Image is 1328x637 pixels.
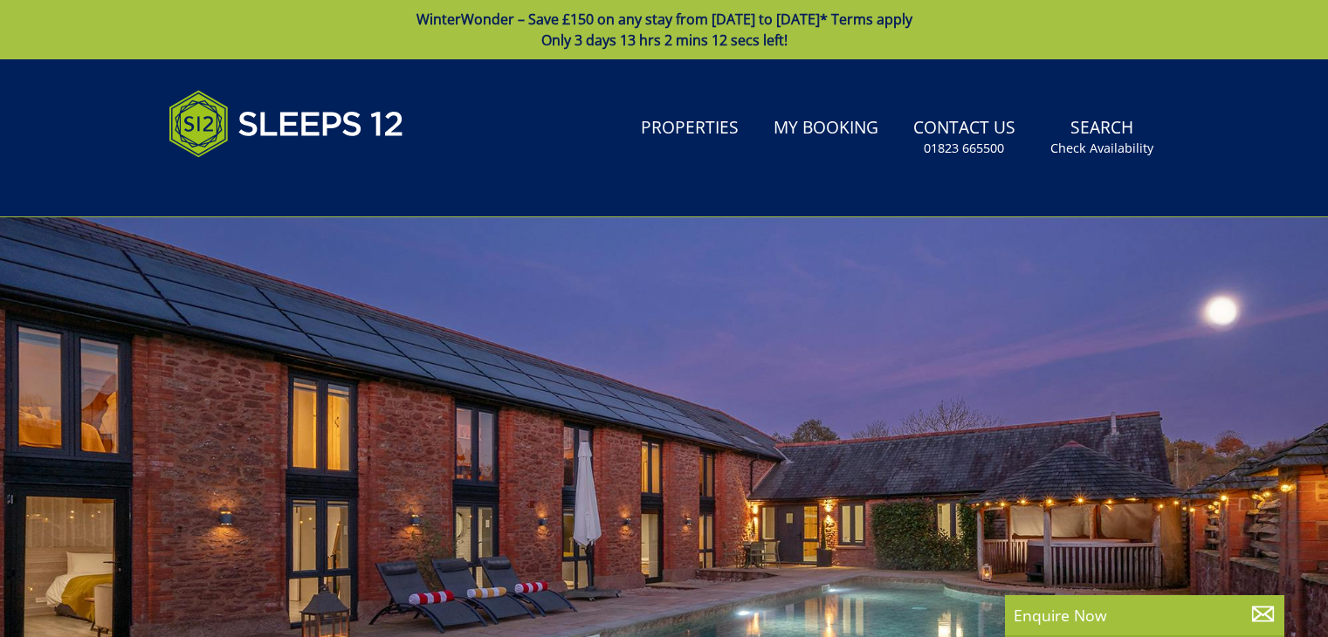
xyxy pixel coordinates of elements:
a: SearchCheck Availability [1043,109,1160,166]
a: My Booking [767,109,885,148]
small: Check Availability [1050,140,1153,157]
small: 01823 665500 [924,140,1004,157]
iframe: Customer reviews powered by Trustpilot [160,178,343,193]
span: Only 3 days 13 hrs 2 mins 12 secs left! [541,31,788,50]
img: Sleeps 12 [169,80,404,168]
p: Enquire Now [1014,604,1276,627]
a: Contact Us01823 665500 [906,109,1022,166]
a: Properties [634,109,746,148]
